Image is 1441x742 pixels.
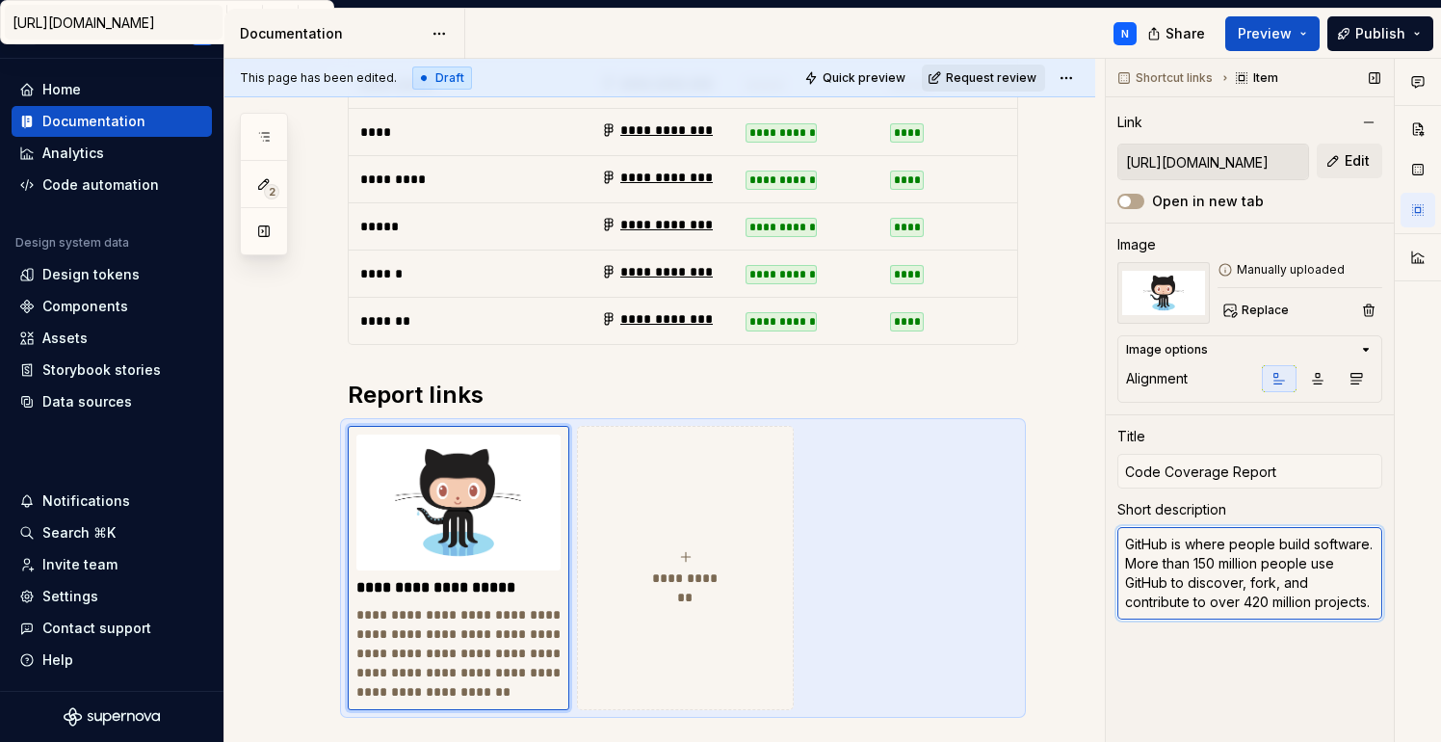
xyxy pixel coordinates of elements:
button: Search ⌘K [12,517,212,548]
span: Preview [1238,24,1292,43]
a: Data sources [12,386,212,417]
div: Home [42,80,81,99]
span: Share [1166,24,1205,43]
a: Home [12,74,212,105]
div: Analytics [42,144,104,163]
svg: Supernova Logo [64,707,160,727]
div: Components [42,297,128,316]
span: Shortcut links [1136,70,1213,86]
div: Data sources [42,392,132,411]
div: Settings [42,587,98,606]
span: This page has been edited. [240,70,397,86]
a: Settings [12,581,212,612]
textarea: GitHub is where people build software. More than 150 million people use GitHub to discover, fork,... [1117,527,1382,620]
button: Image options [1126,342,1374,358]
div: Storybook stories [42,360,161,380]
div: Assets [42,329,88,348]
div: Documentation [240,24,422,43]
h2: Report links [348,380,1018,411]
div: Design tokens [42,265,140,284]
div: Notifications [42,491,130,511]
div: Contact support [42,619,151,638]
a: Storybook stories [12,355,212,385]
button: Shortcut links [1112,65,1221,92]
input: Add title [1117,454,1382,489]
label: Open in new tab [1152,192,1264,211]
button: Help [12,645,212,676]
a: Assets [12,323,212,354]
button: Preview [1225,16,1320,51]
span: Replace [1242,303,1289,318]
span: Request review [946,70,1036,86]
span: 2 [264,184,279,199]
button: Quick preview [799,65,914,92]
a: Design tokens [12,259,212,290]
div: Help [42,650,73,670]
div: Link [1117,113,1142,132]
a: Documentation [12,106,212,137]
div: Title [1117,427,1145,446]
div: Draft [412,66,472,90]
div: Design system data [15,235,129,251]
a: Components [12,291,212,322]
div: Search ⌘K [42,523,116,543]
div: N [1121,26,1129,41]
button: Request review [922,65,1045,92]
button: Edit [1317,144,1382,178]
div: Documentation [42,112,145,131]
span: Quick preview [823,70,905,86]
div: Image [1117,235,1156,254]
a: Code automation [12,170,212,200]
div: Short description [1117,500,1226,519]
button: Contact support [12,613,212,644]
span: Edit [1345,151,1370,171]
button: Publish [1327,16,1433,51]
img: github-octocat-13c86b8b336d.png [356,435,561,570]
img: github-octocat-13c86b8b336d.png [1117,262,1210,324]
div: Manually uploaded [1218,262,1382,278]
span: Publish [1355,24,1405,43]
button: Notifications [12,486,212,517]
a: Analytics [12,138,212,169]
div: Invite team [42,555,118,574]
button: Share [1138,16,1218,51]
div: Image options [1126,342,1208,358]
div: Alignment [1126,369,1188,388]
button: Replace [1218,297,1297,324]
a: Invite team [12,549,212,580]
div: Code automation [42,175,159,195]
